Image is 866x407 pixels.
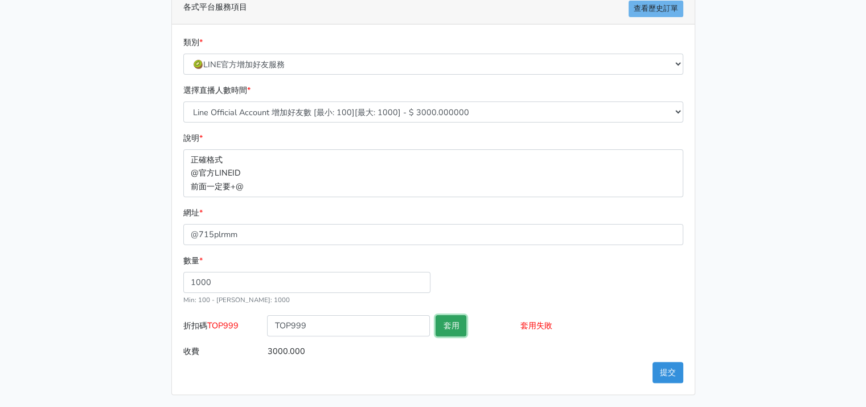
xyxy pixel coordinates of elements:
label: 類別 [183,36,203,49]
small: Min: 100 - [PERSON_NAME]: 1000 [183,295,290,304]
a: 查看歷史訂單 [629,1,683,17]
input: 這邊填入網址 [183,224,683,245]
span: TOP999 [207,320,239,331]
label: 說明 [183,132,203,145]
label: 折扣碼 [180,315,265,341]
button: 套用 [436,315,466,336]
label: 選擇直播人數時間 [183,84,251,97]
button: 提交 [652,362,683,383]
p: 正確格式 @官方LINEID 前面一定要+@ [183,149,683,197]
label: 數量 [183,254,203,267]
label: 網址 [183,206,203,219]
label: 收費 [180,341,265,362]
